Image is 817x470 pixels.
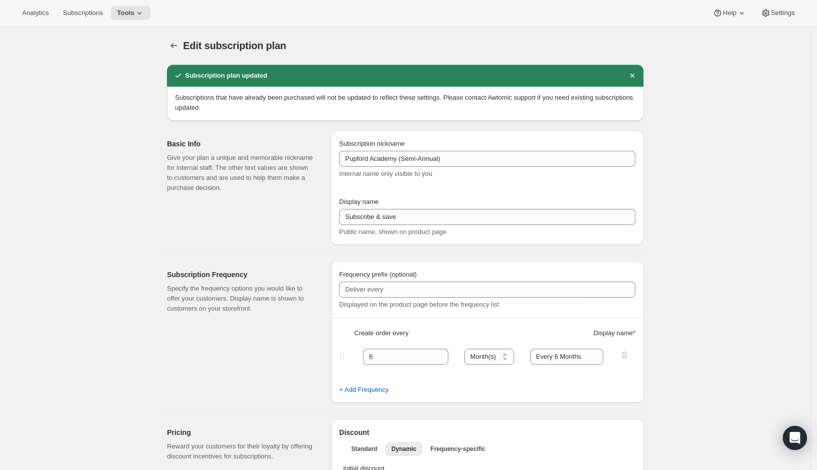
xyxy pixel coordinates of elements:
[167,284,315,314] p: Specify the frequency options you would like to offer your customers. Display name is shown to cu...
[339,209,635,225] input: Subscribe & Save
[185,71,267,81] h2: Subscription plan updated
[339,282,635,298] input: Deliver every
[16,6,55,20] button: Analytics
[22,9,49,17] span: Analytics
[167,427,315,437] h2: Pricing
[167,39,181,53] button: Subscription plans
[771,9,795,17] span: Settings
[175,93,635,113] p: Subscriptions that have already been purchased will not be updated to reflect these settings. Ple...
[339,198,379,205] span: Display name
[339,301,499,308] span: Displayed on the product page before the frequency list
[167,153,315,193] p: Give your plan a unique and memorable nickname for internal staff. The other text values are show...
[167,270,315,280] h2: Subscription Frequency
[625,69,639,83] button: Dismiss notification
[430,445,485,453] span: Frequency-specific
[339,385,389,395] span: + Add Frequency
[530,349,604,365] input: 1 month
[167,139,315,149] h2: Basic Info
[351,445,377,453] span: Standard
[354,328,408,338] span: Create order every
[183,40,286,51] span: Edit subscription plan
[117,9,134,17] span: Tools
[339,151,635,167] input: Subscribe & Save
[783,426,807,450] div: Open Intercom Messenger
[333,382,395,398] button: + Add Frequency
[723,9,736,17] span: Help
[63,9,103,17] span: Subscriptions
[111,6,150,20] button: Tools
[391,445,416,453] span: Dynamic
[339,427,635,437] h2: Discount
[339,228,446,236] span: Public name, shown on product page
[167,441,315,461] p: Reward your customers for their loyalty by offering discount incentives for subscriptions.
[339,140,405,147] span: Subscription nickname
[707,6,752,20] button: Help
[593,328,635,338] span: Display name *
[339,170,432,177] span: Internal name only visible to you
[57,6,109,20] button: Subscriptions
[339,271,417,278] span: Frequency prefix (optional)
[755,6,801,20] button: Settings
